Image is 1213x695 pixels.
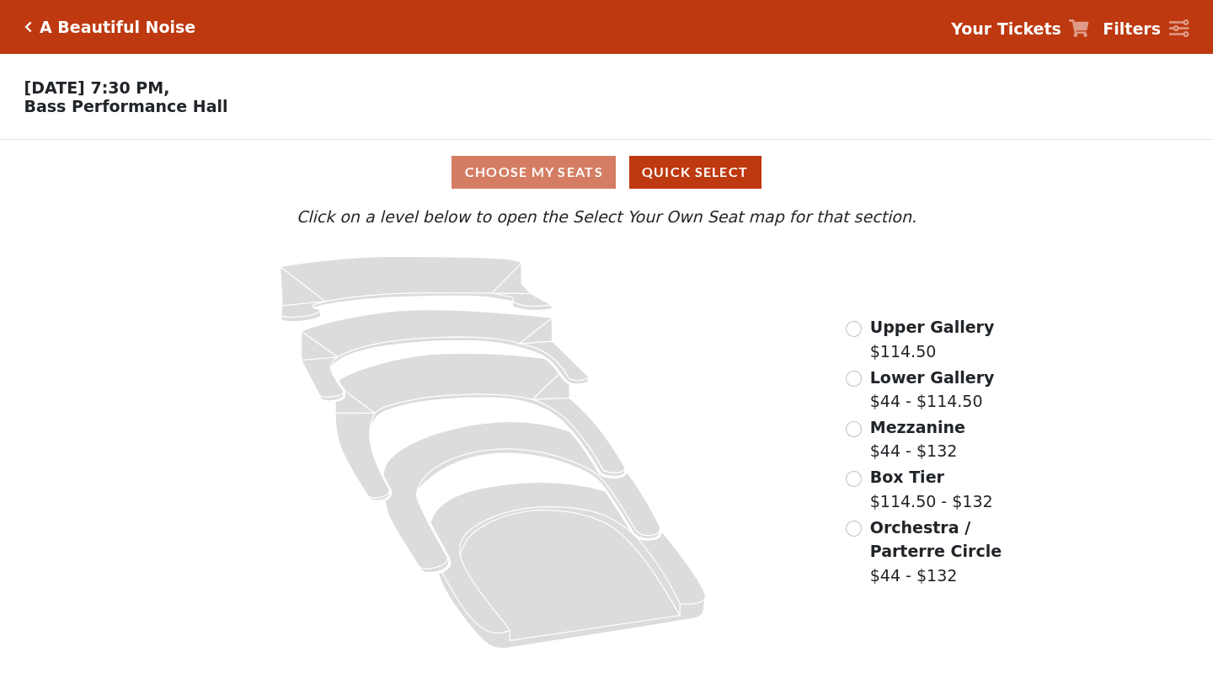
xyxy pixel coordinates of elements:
[870,418,965,436] span: Mezzanine
[870,318,995,336] span: Upper Gallery
[870,468,944,486] span: Box Tier
[163,205,1050,229] p: Click on a level below to open the Select Your Own Seat map for that section.
[870,518,1002,561] span: Orchestra / Parterre Circle
[281,257,552,322] path: Upper Gallery - Seats Available: 286
[870,465,993,513] label: $114.50 - $132
[24,21,32,33] a: Click here to go back to filters
[951,17,1089,41] a: Your Tickets
[40,18,195,37] h5: A Beautiful Noise
[870,415,965,463] label: $44 - $132
[1103,17,1189,41] a: Filters
[870,516,1050,588] label: $44 - $132
[1103,19,1161,38] strong: Filters
[870,315,995,363] label: $114.50
[302,310,589,401] path: Lower Gallery - Seats Available: 42
[870,366,995,414] label: $44 - $114.50
[629,156,761,189] button: Quick Select
[430,482,705,648] path: Orchestra / Parterre Circle - Seats Available: 14
[870,368,995,387] span: Lower Gallery
[951,19,1061,38] strong: Your Tickets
